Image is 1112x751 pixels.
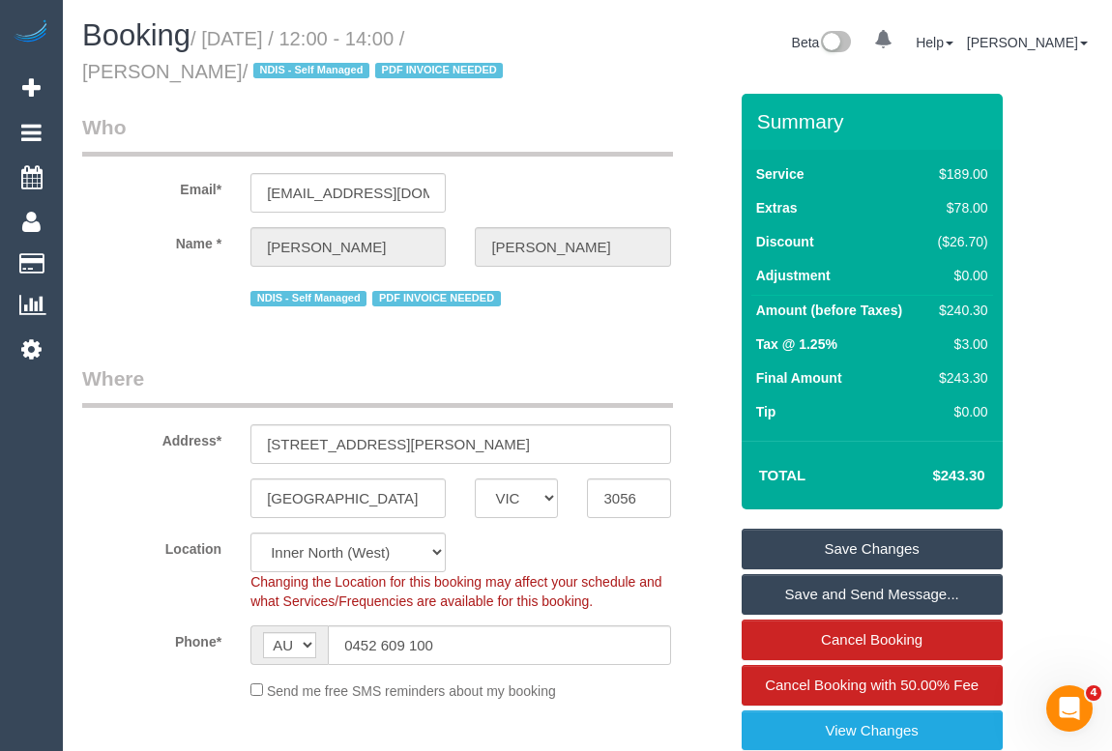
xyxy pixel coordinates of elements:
[930,198,988,217] div: $78.00
[756,164,805,184] label: Service
[930,402,988,421] div: $0.00
[756,402,776,421] label: Tip
[742,665,1003,706] a: Cancel Booking with 50.00% Fee
[930,266,988,285] div: $0.00
[328,625,670,665] input: Phone*
[250,574,661,609] span: Changing the Location for this booking may affect your schedule and what Services/Frequencies are...
[250,173,446,213] input: Email*
[82,113,673,157] legend: Who
[82,364,673,408] legend: Where
[68,227,236,253] label: Name *
[874,468,984,484] h4: $243.30
[756,301,902,320] label: Amount (before Taxes)
[12,19,50,46] img: Automaid Logo
[68,625,236,651] label: Phone*
[792,35,852,50] a: Beta
[930,334,988,354] div: $3.00
[587,478,670,518] input: Post Code*
[372,291,500,306] span: PDF INVOICE NEEDED
[916,35,953,50] a: Help
[756,198,798,217] label: Extras
[742,574,1003,615] a: Save and Send Message...
[756,368,842,388] label: Final Amount
[742,620,1003,660] a: Cancel Booking
[475,227,670,267] input: Last Name*
[250,291,366,306] span: NDIS - Self Managed
[82,18,190,52] span: Booking
[243,61,510,82] span: /
[253,63,369,78] span: NDIS - Self Managed
[930,164,988,184] div: $189.00
[267,683,556,699] span: Send me free SMS reminders about my booking
[756,334,837,354] label: Tax @ 1.25%
[765,677,979,693] span: Cancel Booking with 50.00% Fee
[375,63,503,78] span: PDF INVOICE NEEDED
[756,232,814,251] label: Discount
[1046,685,1093,732] iframe: Intercom live chat
[930,232,988,251] div: ($26.70)
[1086,685,1101,701] span: 4
[68,424,236,450] label: Address*
[759,467,806,483] strong: Total
[250,227,446,267] input: First Name*
[250,478,446,518] input: Suburb*
[757,110,993,132] h3: Summary
[82,28,509,82] small: / [DATE] / 12:00 - 14:00 / [PERSON_NAME]
[742,710,1003,751] a: View Changes
[930,368,988,388] div: $243.30
[68,173,236,199] label: Email*
[930,301,988,320] div: $240.30
[68,533,236,559] label: Location
[742,529,1003,569] a: Save Changes
[756,266,831,285] label: Adjustment
[819,31,851,56] img: New interface
[967,35,1088,50] a: [PERSON_NAME]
